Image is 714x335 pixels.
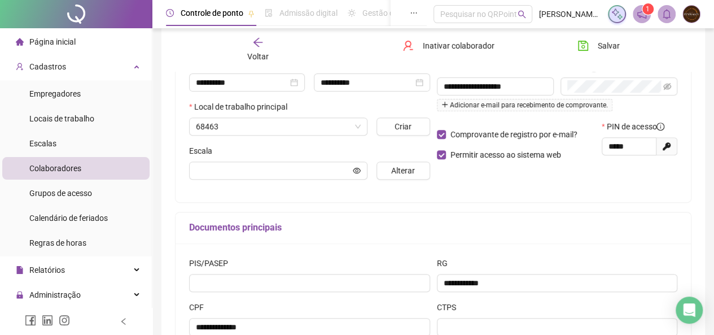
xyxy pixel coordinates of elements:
[16,63,24,71] span: user-add
[59,315,70,326] span: instagram
[577,40,589,51] span: save
[539,8,601,20] span: [PERSON_NAME] gastronomia LTDA
[611,8,623,20] img: sparkle-icon.fc2bf0ac1784a2077858766a79e2daf3.svg
[450,130,577,139] span: Comprovante de registro por e-mail?
[348,9,356,17] span: sun
[437,99,612,111] span: Adicionar e-mail para recebimento de comprovante.
[353,167,361,175] span: eye
[189,145,220,157] label: Escala
[196,118,361,135] span: 68463
[29,164,81,173] span: Colaboradores
[402,40,414,51] span: user-delete
[376,162,430,180] button: Alterar
[29,89,81,98] span: Empregadores
[598,40,620,52] span: Salvar
[391,164,415,177] span: Alterar
[656,123,664,130] span: info-circle
[25,315,36,326] span: facebook
[683,6,700,23] img: 93772
[376,118,430,136] button: Criar
[247,52,269,61] span: Voltar
[120,317,128,325] span: left
[29,214,108,223] span: Calendário de feriados
[450,150,561,159] span: Permitir acesso ao sistema web
[189,221,677,234] h5: Documentos principais
[676,297,703,324] div: Open Intercom Messenger
[279,8,338,18] span: Admissão digital
[29,266,65,275] span: Relatórios
[189,257,235,269] label: PIS/PASEP
[29,139,56,148] span: Escalas
[662,9,672,19] span: bell
[663,82,671,90] span: eye-invisible
[423,40,494,52] span: Inativar colaborador
[166,9,174,17] span: clock-circle
[569,37,628,55] button: Salvar
[395,120,411,133] span: Criar
[637,9,647,19] span: notification
[29,189,92,198] span: Grupos de acesso
[607,120,664,133] span: PIN de acesso
[394,37,503,55] button: Inativar colaborador
[518,10,526,19] span: search
[29,37,76,46] span: Página inicial
[42,315,53,326] span: linkedin
[16,266,24,274] span: file
[181,8,243,18] span: Controle de ponto
[362,8,419,18] span: Gestão de férias
[441,101,448,108] span: plus
[29,114,94,123] span: Locais de trabalho
[252,37,264,48] span: arrow-left
[437,301,463,314] label: CTPS
[189,101,294,113] label: Local de trabalho principal
[29,290,81,299] span: Administração
[646,5,650,13] span: 1
[642,3,654,15] sup: 1
[265,9,273,17] span: file-done
[29,238,86,247] span: Regras de horas
[410,9,418,17] span: ellipsis
[16,38,24,46] span: home
[248,10,255,17] span: pushpin
[437,257,455,269] label: RG
[189,301,211,314] label: CPF
[16,291,24,299] span: lock
[29,62,66,71] span: Cadastros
